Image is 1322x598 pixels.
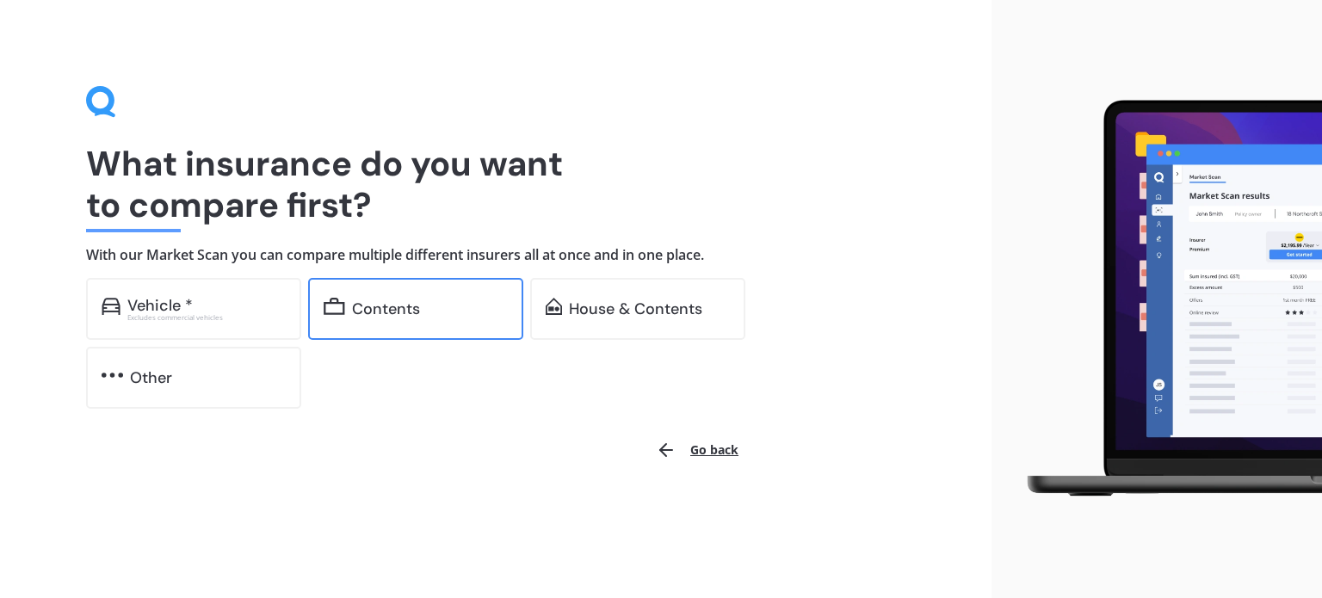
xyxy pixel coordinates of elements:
[127,297,193,314] div: Vehicle *
[102,367,123,384] img: other.81dba5aafe580aa69f38.svg
[646,429,749,471] button: Go back
[86,143,905,225] h1: What insurance do you want to compare first?
[546,298,562,315] img: home-and-contents.b802091223b8502ef2dd.svg
[352,300,420,317] div: Contents
[86,246,905,264] h4: With our Market Scan you can compare multiple different insurers all at once and in one place.
[102,298,120,315] img: car.f15378c7a67c060ca3f3.svg
[130,369,172,386] div: Other
[569,300,702,317] div: House & Contents
[324,298,345,315] img: content.01f40a52572271636b6f.svg
[1005,91,1322,507] img: laptop.webp
[127,314,286,321] div: Excludes commercial vehicles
